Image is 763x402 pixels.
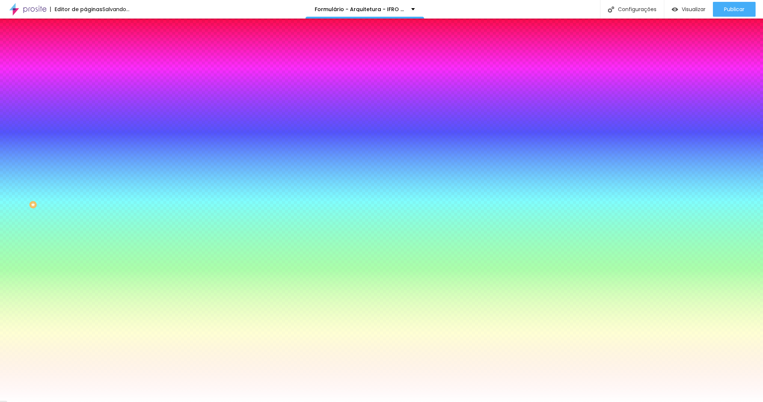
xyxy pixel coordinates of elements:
p: Formulário - Arquitetura - IFRO - [DATE] e [DATE] [315,7,406,12]
button: Visualizar [664,2,713,17]
span: Visualizar [682,6,705,12]
div: Editor de páginas [50,7,102,12]
img: view-1.svg [672,6,678,13]
div: Salvando... [102,7,130,12]
button: Publicar [713,2,756,17]
span: Publicar [724,6,744,12]
img: Icone [608,6,614,13]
